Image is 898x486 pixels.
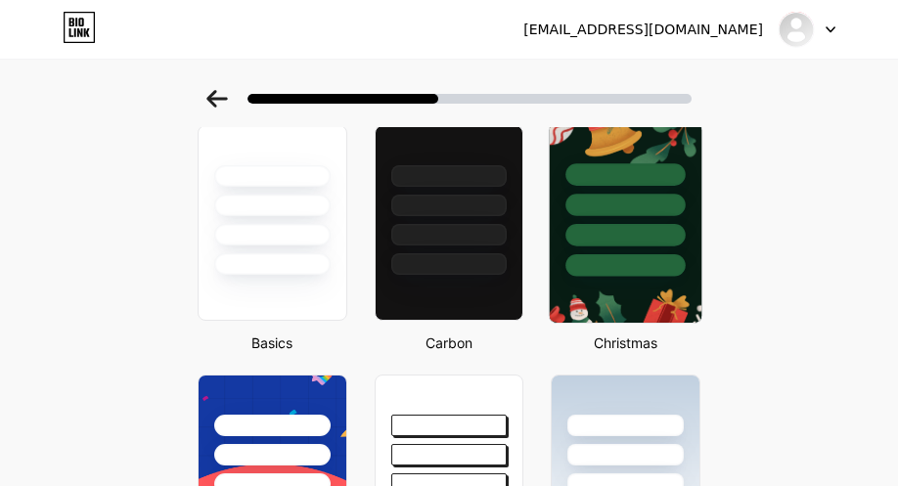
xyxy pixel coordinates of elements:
[545,332,706,353] div: Christmas
[778,11,815,48] img: meongwin
[523,20,763,40] div: [EMAIL_ADDRESS][DOMAIN_NAME]
[550,123,701,323] img: xmas-22.jpg
[192,332,353,353] div: Basics
[369,332,530,353] div: Carbon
